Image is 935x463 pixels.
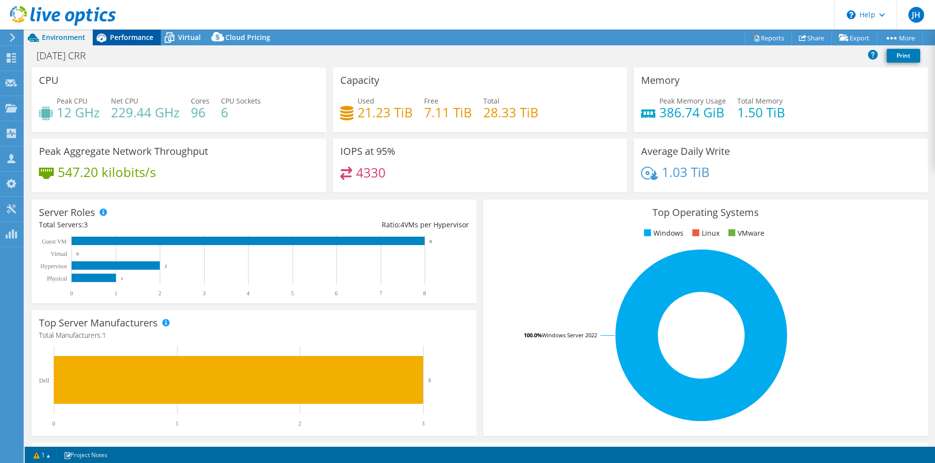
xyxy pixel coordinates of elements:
[57,107,100,118] h4: 12 GHz
[121,276,123,281] text: 1
[191,107,210,118] h4: 96
[191,96,210,106] span: Cores
[662,167,710,178] h4: 1.03 TiB
[424,96,438,106] span: Free
[483,107,539,118] h4: 28.33 TiB
[70,290,73,297] text: 0
[483,96,500,106] span: Total
[39,377,49,384] text: Dell
[358,107,413,118] h4: 21.23 TiB
[39,219,254,230] div: Total Servers:
[27,449,57,461] a: 1
[641,146,730,157] h3: Average Daily Write
[225,33,270,42] span: Cloud Pricing
[424,107,472,118] h4: 7.11 TiB
[110,33,153,42] span: Performance
[340,75,379,86] h3: Capacity
[877,30,923,45] a: More
[400,220,404,229] span: 4
[335,290,338,297] text: 6
[690,228,719,239] li: Linux
[641,75,680,86] h3: Memory
[422,420,425,427] text: 3
[659,96,726,106] span: Peak Memory Usage
[831,30,877,45] a: Export
[102,330,106,340] span: 1
[247,290,250,297] text: 4
[39,75,59,86] h3: CPU
[176,420,179,427] text: 1
[39,146,208,157] h3: Peak Aggregate Network Throughput
[39,207,95,218] h3: Server Roles
[57,449,114,461] a: Project Notes
[76,251,79,256] text: 0
[221,107,261,118] h4: 6
[340,146,396,157] h3: IOPS at 95%
[358,96,374,106] span: Used
[32,50,101,61] h1: [DATE] CRR
[847,10,856,19] svg: \n
[887,49,920,63] a: Print
[221,96,261,106] span: CPU Sockets
[726,228,764,239] li: VMware
[42,33,85,42] span: Environment
[659,107,726,118] h4: 386.74 GiB
[39,330,469,341] h4: Total Manufacturers:
[524,331,542,339] tspan: 100.0%
[737,96,783,106] span: Total Memory
[111,107,180,118] h4: 229.44 GHz
[40,263,67,270] text: Hypervisor
[423,290,426,297] text: 8
[158,290,161,297] text: 2
[737,107,785,118] h4: 1.50 TiB
[47,275,67,282] text: Physical
[542,331,597,339] tspan: Windows Server 2022
[111,96,138,106] span: Net CPU
[178,33,201,42] span: Virtual
[745,30,792,45] a: Reports
[42,238,67,245] text: Guest VM
[791,30,832,45] a: Share
[430,239,432,244] text: 8
[491,207,921,218] h3: Top Operating Systems
[356,167,386,178] h4: 4330
[58,167,156,178] h4: 547.20 kilobits/s
[642,228,683,239] li: Windows
[428,377,431,383] text: 3
[51,250,68,257] text: Virtual
[52,420,55,427] text: 0
[114,290,117,297] text: 1
[165,264,167,269] text: 2
[39,318,158,328] h3: Top Server Manufacturers
[298,420,301,427] text: 2
[254,219,469,230] div: Ratio: VMs per Hypervisor
[379,290,382,297] text: 7
[57,96,87,106] span: Peak CPU
[291,290,294,297] text: 5
[84,220,88,229] span: 3
[908,7,924,23] span: JH
[203,290,206,297] text: 3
